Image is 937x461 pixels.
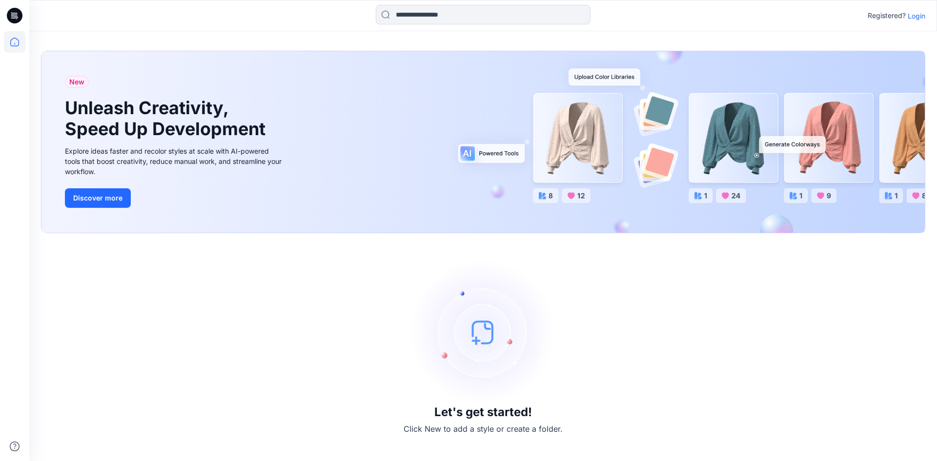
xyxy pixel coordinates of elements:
[65,146,285,177] div: Explore ideas faster and recolor styles at scale with AI-powered tools that boost creativity, red...
[404,423,563,435] p: Click New to add a style or create a folder.
[908,11,925,21] p: Login
[868,10,906,21] p: Registered?
[65,188,285,208] a: Discover more
[434,405,532,419] h3: Let's get started!
[65,98,270,140] h1: Unleash Creativity, Speed Up Development
[69,76,84,88] span: New
[65,188,131,208] button: Discover more
[410,259,556,405] img: empty-state-image.svg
